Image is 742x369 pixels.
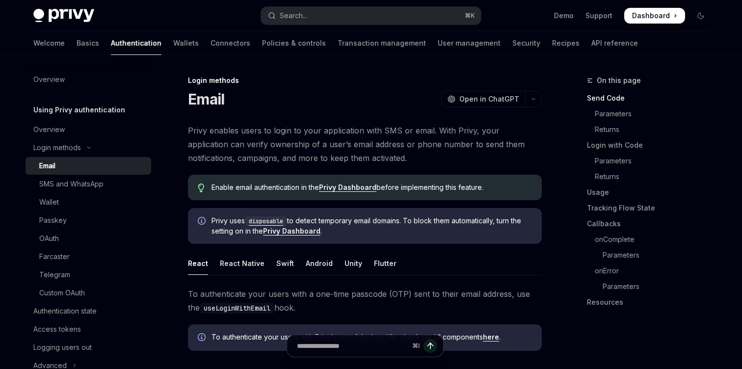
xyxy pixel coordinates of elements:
[587,247,716,263] a: Parameters
[212,216,532,236] span: Privy uses to detect temporary email domains. To block them automatically, turn the setting on in...
[39,196,59,208] div: Wallet
[212,183,532,192] span: Enable email authentication in the before implementing this feature.
[26,211,151,229] a: Passkey
[26,230,151,247] a: OAuth
[39,160,55,172] div: Email
[26,339,151,356] a: Logging users out
[26,266,151,284] a: Telegram
[276,252,294,275] div: Swift
[245,216,287,226] code: disposable
[212,332,532,342] span: To authenticate your users with Privy’s out of the box UIs, check out UI components .
[693,8,709,24] button: Toggle dark mode
[26,193,151,211] a: Wallet
[587,106,716,122] a: Parameters
[597,75,641,86] span: On this page
[111,31,161,55] a: Authentication
[587,153,716,169] a: Parameters
[554,11,574,21] a: Demo
[39,269,70,281] div: Telegram
[552,31,580,55] a: Recipes
[77,31,99,55] a: Basics
[26,139,151,157] button: Toggle Login methods section
[188,76,542,85] div: Login methods
[26,284,151,302] a: Custom OAuth
[245,216,287,225] a: disposable
[26,157,151,175] a: Email
[33,342,92,353] div: Logging users out
[26,121,151,138] a: Overview
[438,31,501,55] a: User management
[188,90,224,108] h1: Email
[585,11,612,21] a: Support
[33,305,97,317] div: Authentication state
[306,252,333,275] div: Android
[26,302,151,320] a: Authentication state
[587,137,716,153] a: Login with Code
[319,183,376,192] a: Privy Dashboard
[587,216,716,232] a: Callbacks
[198,184,205,192] svg: Tip
[33,323,81,335] div: Access tokens
[374,252,397,275] div: Flutter
[26,71,151,88] a: Overview
[33,142,81,154] div: Login methods
[587,90,716,106] a: Send Code
[632,11,670,21] span: Dashboard
[188,252,208,275] div: React
[33,124,65,135] div: Overview
[280,10,307,22] div: Search...
[424,339,437,353] button: Send message
[459,94,519,104] span: Open in ChatGPT
[220,252,265,275] div: React Native
[33,9,94,23] img: dark logo
[198,217,208,227] svg: Info
[188,287,542,315] span: To authenticate your users with a one-time passcode (OTP) sent to their email address, use the hook.
[261,7,481,25] button: Open search
[39,287,85,299] div: Custom OAuth
[211,31,250,55] a: Connectors
[587,200,716,216] a: Tracking Flow State
[26,320,151,338] a: Access tokens
[587,263,716,279] a: onError
[188,124,542,165] span: Privy enables users to login to your application with SMS or email. With Privy, your application ...
[262,31,326,55] a: Policies & controls
[26,248,151,265] a: Farcaster
[587,279,716,294] a: Parameters
[591,31,638,55] a: API reference
[39,233,59,244] div: OAuth
[587,122,716,137] a: Returns
[263,227,320,236] a: Privy Dashboard
[33,31,65,55] a: Welcome
[39,251,70,263] div: Farcaster
[338,31,426,55] a: Transaction management
[624,8,685,24] a: Dashboard
[587,169,716,184] a: Returns
[512,31,540,55] a: Security
[344,252,362,275] div: Unity
[587,294,716,310] a: Resources
[33,104,125,116] h5: Using Privy authentication
[200,303,274,314] code: useLoginWithEmail
[587,232,716,247] a: onComplete
[441,91,525,107] button: Open in ChatGPT
[39,214,67,226] div: Passkey
[465,12,475,20] span: ⌘ K
[297,335,408,357] input: Ask a question...
[587,184,716,200] a: Usage
[33,74,65,85] div: Overview
[26,175,151,193] a: SMS and WhatsApp
[39,178,104,190] div: SMS and WhatsApp
[173,31,199,55] a: Wallets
